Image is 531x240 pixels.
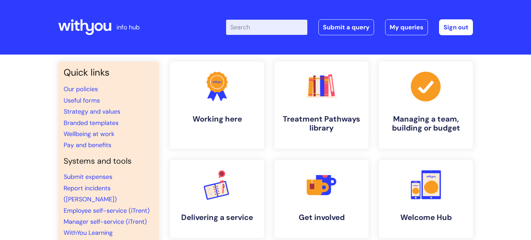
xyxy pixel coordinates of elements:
div: | - [226,19,473,35]
a: Working here [170,61,264,149]
h4: Welcome Hub [384,213,467,222]
a: Welcome Hub [379,160,473,238]
a: Get involved [274,160,369,238]
a: Employee self-service (iTrent) [64,207,150,215]
a: Submit a query [318,19,374,35]
a: Pay and benefits [64,141,111,149]
a: Strategy and values [64,107,120,116]
a: WithYou Learning [64,229,113,237]
input: Search [226,20,307,35]
h4: Delivering a service [176,213,259,222]
a: Our policies [64,85,98,93]
a: Useful forms [64,96,100,105]
a: Submit expenses [64,173,112,181]
a: Report incidents ([PERSON_NAME]) [64,184,117,203]
a: Managing a team, building or budget [379,61,473,149]
p: info hub [117,22,140,33]
a: Wellbeing at work [64,130,114,138]
h4: Treatment Pathways library [280,115,363,133]
a: My queries [385,19,428,35]
h4: Get involved [280,213,363,222]
h4: Working here [176,115,259,124]
a: Treatment Pathways library [274,61,369,149]
h4: Systems and tools [64,156,153,166]
a: Sign out [439,19,473,35]
a: Manager self-service (iTrent) [64,218,147,226]
a: Branded templates [64,119,119,127]
a: Delivering a service [170,160,264,238]
h3: Quick links [64,67,153,78]
h4: Managing a team, building or budget [384,115,467,133]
